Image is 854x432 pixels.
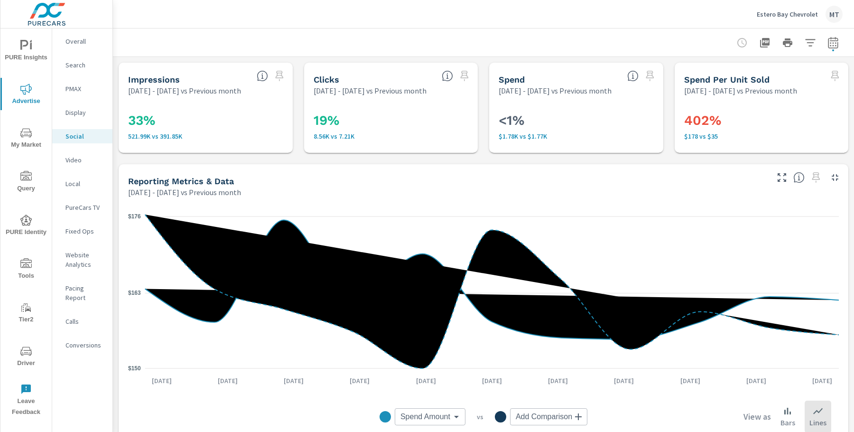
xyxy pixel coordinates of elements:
div: Conversions [52,338,112,352]
h3: <1% [499,113,654,129]
p: [DATE] [541,376,575,385]
p: Local [65,179,105,188]
div: Local [52,177,112,191]
span: Advertise [3,84,49,107]
p: Fixed Ops [65,226,105,236]
p: Bars [780,417,795,428]
p: [DATE] - [DATE] vs Previous month [314,85,427,96]
p: [DATE] [211,376,244,385]
span: Select a preset date range to save this widget [272,68,287,84]
p: [DATE] - [DATE] vs Previous month [128,187,241,198]
p: [DATE] [806,376,839,385]
p: [DATE] [409,376,443,385]
p: [DATE] [607,376,640,385]
span: Understand Social data over time and see how metrics compare to each other. [793,172,805,183]
p: [DATE] [674,376,707,385]
p: Calls [65,317,105,326]
p: Search [65,60,105,70]
text: $163 [128,290,141,296]
span: Leave Feedback [3,384,49,418]
div: PureCars TV [52,200,112,215]
div: MT [826,6,843,23]
p: [DATE] - [DATE] vs Previous month [684,85,797,96]
h6: View as [743,412,771,422]
p: 8,556 vs 7,213 [314,132,469,140]
p: Conversions [65,340,105,350]
p: Estero Bay Chevrolet [757,10,818,19]
span: Tier2 [3,302,49,325]
p: Lines [809,417,826,428]
h3: 19% [314,113,469,129]
button: Apply Filters [801,33,820,52]
h5: Reporting Metrics & Data [128,176,234,186]
p: $178 vs $35 [684,132,839,140]
div: Pacing Report [52,281,112,305]
p: [DATE] [277,376,310,385]
span: Select a preset date range to save this widget [808,170,824,185]
p: Display [65,108,105,117]
text: $176 [128,213,141,220]
span: The number of times an ad was shown on your behalf. [257,70,268,82]
div: Video [52,153,112,167]
p: Pacing Report [65,283,105,302]
span: Query [3,171,49,194]
p: PMAX [65,84,105,94]
div: Calls [52,314,112,329]
div: Social [52,129,112,143]
div: Add Comparison [510,408,587,425]
div: Website Analytics [52,248,112,272]
span: Driver [3,346,49,369]
span: Tools [3,258,49,282]
span: Select a preset date range to save this widget [827,68,843,84]
span: Add Comparison [516,412,572,422]
span: The number of times an ad was clicked by a consumer. [442,70,453,82]
p: [DATE] - [DATE] vs Previous month [128,85,241,96]
button: Select Date Range [824,33,843,52]
p: [DATE] [343,376,376,385]
button: Print Report [778,33,797,52]
div: Search [52,58,112,72]
span: My Market [3,127,49,150]
text: $150 [128,365,141,372]
span: Select a preset date range to save this widget [457,68,472,84]
p: 521,991 vs 391,846 [128,132,283,140]
button: "Export Report to PDF" [755,33,774,52]
span: Select a preset date range to save this widget [642,68,658,84]
p: PureCars TV [65,203,105,212]
p: [DATE] [740,376,773,385]
h5: Spend Per Unit Sold [684,75,770,85]
button: Make Fullscreen [774,170,789,185]
h3: 33% [128,113,283,129]
h5: Clicks [314,75,339,85]
p: [DATE] [145,376,178,385]
span: Spend Amount [400,412,450,422]
h5: Impressions [128,75,180,85]
p: vs [465,413,495,421]
p: Website Analytics [65,250,105,269]
h5: Spend [499,75,525,85]
span: The amount of money spent on advertising during the period. [627,70,639,82]
button: Minimize Widget [827,170,843,185]
p: [DATE] - [DATE] vs Previous month [499,85,612,96]
p: [DATE] [475,376,509,385]
p: Social [65,131,105,141]
div: Spend Amount [395,408,465,425]
p: $1,780 vs $1,772 [499,132,654,140]
div: nav menu [0,28,52,422]
p: Video [65,155,105,165]
div: Overall [52,34,112,48]
div: Display [52,105,112,120]
div: Fixed Ops [52,224,112,238]
p: Overall [65,37,105,46]
span: PURE Insights [3,40,49,63]
h3: 402% [684,113,839,129]
div: PMAX [52,82,112,96]
span: PURE Identity [3,215,49,238]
